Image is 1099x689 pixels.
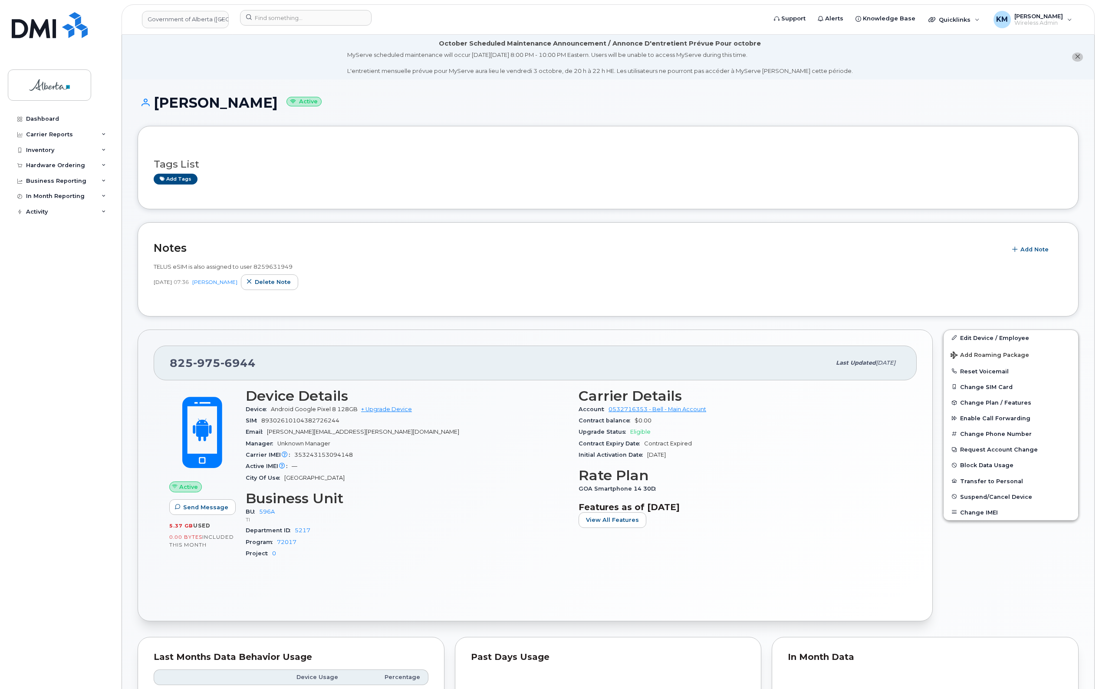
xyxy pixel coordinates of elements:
span: Change Plan / Features [960,399,1031,406]
span: [DATE] [647,452,666,458]
span: 0.00 Bytes [169,534,202,540]
button: Enable Call Forwarding [944,410,1078,426]
span: used [193,522,211,529]
span: Add Note [1020,245,1049,254]
span: Email [246,429,267,435]
span: BU [246,508,259,515]
span: City Of Use [246,475,284,481]
span: 6944 [220,356,256,369]
div: MyServe scheduled maintenance will occur [DATE][DATE] 8:00 PM - 10:00 PM Eastern. Users will be u... [347,51,853,75]
h3: Tags List [154,159,1063,170]
span: Suspend/Cancel Device [960,493,1032,500]
button: Change SIM Card [944,379,1078,395]
span: [DATE] [154,278,172,286]
a: Add tags [154,174,197,185]
span: 353243153094148 [294,452,353,458]
th: Device Usage [255,669,346,685]
span: 975 [193,356,220,369]
span: Account [579,406,609,412]
button: close notification [1072,53,1083,62]
span: [DATE] [876,359,895,366]
span: Contract balance [579,417,635,424]
span: SIM [246,417,261,424]
button: Change IMEI [944,504,1078,520]
small: Active [286,97,322,107]
button: Change Phone Number [944,426,1078,442]
a: [PERSON_NAME] [192,279,237,285]
button: Transfer to Personal [944,473,1078,489]
span: Manager [246,440,277,447]
span: Contract Expired [644,440,692,447]
button: Delete note [241,274,298,290]
span: included this month [169,534,234,548]
span: $0.00 [635,417,652,424]
button: Add Note [1007,242,1056,257]
button: Block Data Usage [944,457,1078,473]
h3: Device Details [246,388,568,404]
span: Unknown Manager [277,440,330,447]
span: Active [179,483,198,491]
span: Delete note [255,278,291,286]
span: Last updated [836,359,876,366]
button: Add Roaming Package [944,346,1078,363]
button: Send Message [169,499,236,515]
div: Past Days Usage [471,653,746,662]
span: [GEOGRAPHIC_DATA] [284,475,345,481]
button: Request Account Change [944,442,1078,457]
a: + Upgrade Device [361,406,412,412]
h3: Rate Plan [579,468,901,483]
span: Send Message [183,503,228,511]
span: Add Roaming Package [951,352,1029,360]
h1: [PERSON_NAME] [138,95,1079,110]
h3: Features as of [DATE] [579,502,901,512]
button: Change Plan / Features [944,395,1078,410]
p: TI [246,516,568,523]
th: Percentage [346,669,428,685]
button: Reset Voicemail [944,363,1078,379]
span: Active IMEI [246,463,292,469]
a: 0 [272,550,276,557]
a: 5217 [295,527,310,534]
span: Upgrade Status [579,429,630,435]
h3: Business Unit [246,491,568,506]
a: 0532716353 - Bell - Main Account [609,406,706,412]
span: Eligible [630,429,651,435]
span: Program [246,539,277,545]
span: 89302610104382726244 [261,417,339,424]
span: 825 [170,356,256,369]
a: 72017 [277,539,296,545]
span: Enable Call Forwarding [960,415,1030,422]
div: October Scheduled Maintenance Announcement / Annonce D'entretient Prévue Pour octobre [439,39,761,48]
h3: Carrier Details [579,388,901,404]
span: Project [246,550,272,557]
span: Department ID [246,527,295,534]
a: 596A [259,508,275,515]
span: Android Google Pixel 8 128GB [271,406,358,412]
div: In Month Data [788,653,1063,662]
span: — [292,463,297,469]
span: [PERSON_NAME][EMAIL_ADDRESS][PERSON_NAME][DOMAIN_NAME] [267,429,459,435]
span: 07:36 [174,278,189,286]
span: Contract Expiry Date [579,440,644,447]
h2: Notes [154,241,1002,254]
button: View All Features [579,512,646,528]
span: View All Features [586,516,639,524]
div: Last Months Data Behavior Usage [154,653,428,662]
span: GOA Smartphone 14 30D [579,485,660,492]
span: Initial Activation Date [579,452,647,458]
span: Device [246,406,271,412]
button: Suspend/Cancel Device [944,489,1078,504]
span: Carrier IMEI [246,452,294,458]
a: Edit Device / Employee [944,330,1078,346]
span: TELUS eSIM is also assigned to user 8259631949 [154,263,293,270]
span: 5.37 GB [169,523,193,529]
